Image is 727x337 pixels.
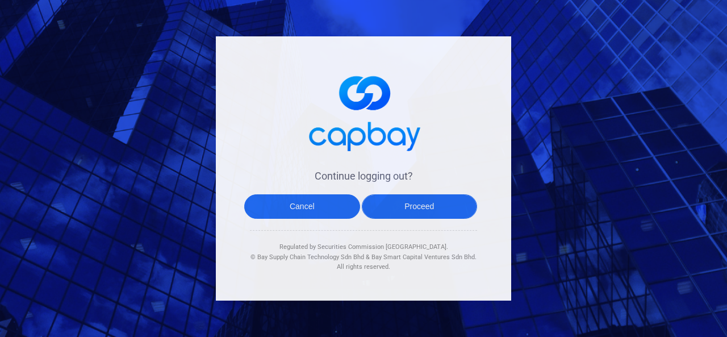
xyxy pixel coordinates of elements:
[250,169,477,183] h4: Continue logging out?
[250,231,477,272] div: Regulated by Securities Commission [GEOGRAPHIC_DATA]. & All rights reserved.
[250,253,364,261] span: © Bay Supply Chain Technology Sdn Bhd
[362,194,478,219] button: Proceed
[301,65,426,158] img: logo
[371,253,477,261] span: Bay Smart Capital Ventures Sdn Bhd.
[244,194,360,219] button: Cancel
